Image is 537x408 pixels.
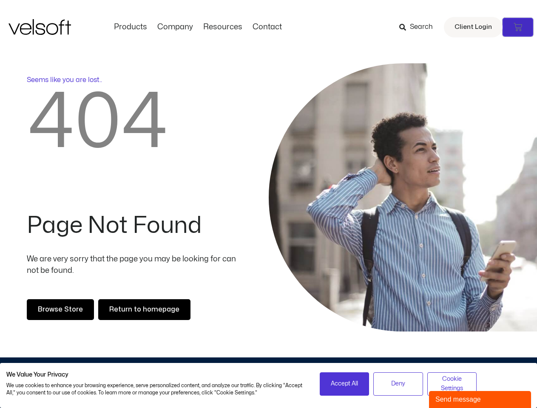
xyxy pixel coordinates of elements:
[399,20,439,34] a: Search
[320,372,369,396] button: Accept all cookies
[331,379,358,388] span: Accept All
[455,22,492,33] span: Client Login
[391,379,405,388] span: Deny
[27,214,242,237] h2: Page Not Found
[98,299,190,320] a: Return to homepage
[373,372,423,396] button: Deny all cookies
[38,304,83,315] span: Browse Store
[152,23,198,32] a: CompanyMenu Toggle
[27,85,242,161] h2: 404
[6,371,307,379] h2: We Value Your Privacy
[109,23,287,32] nav: Menu
[410,22,433,33] span: Search
[247,23,287,32] a: ContactMenu Toggle
[6,382,307,397] p: We use cookies to enhance your browsing experience, serve personalized content, and analyze our t...
[27,299,94,320] a: Browse Store
[109,304,179,315] span: Return to homepage
[109,23,152,32] a: ProductsMenu Toggle
[433,374,472,394] span: Cookie Settings
[429,389,533,408] iframe: chat widget
[27,253,242,276] p: We are very sorry that the page you may be looking for can not be found.
[27,75,242,85] p: Seems like you are lost..
[444,17,503,37] a: Client Login
[9,19,71,35] img: Velsoft Training Materials
[198,23,247,32] a: ResourcesMenu Toggle
[427,372,477,396] button: Adjust cookie preferences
